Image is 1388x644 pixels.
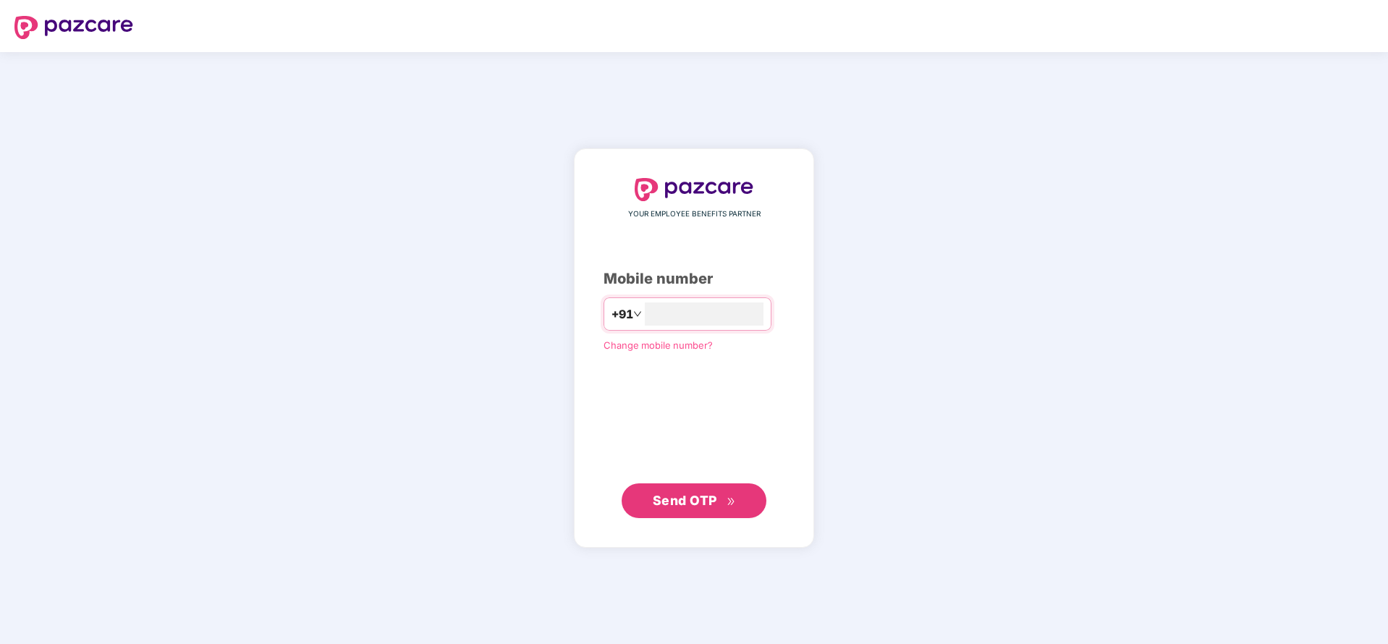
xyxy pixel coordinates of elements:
[628,208,761,220] span: YOUR EMPLOYEE BENEFITS PARTNER
[612,305,633,323] span: +91
[604,339,713,351] a: Change mobile number?
[653,493,717,508] span: Send OTP
[622,483,766,518] button: Send OTPdouble-right
[633,310,642,318] span: down
[727,497,736,507] span: double-right
[635,178,753,201] img: logo
[14,16,133,39] img: logo
[604,268,784,290] div: Mobile number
